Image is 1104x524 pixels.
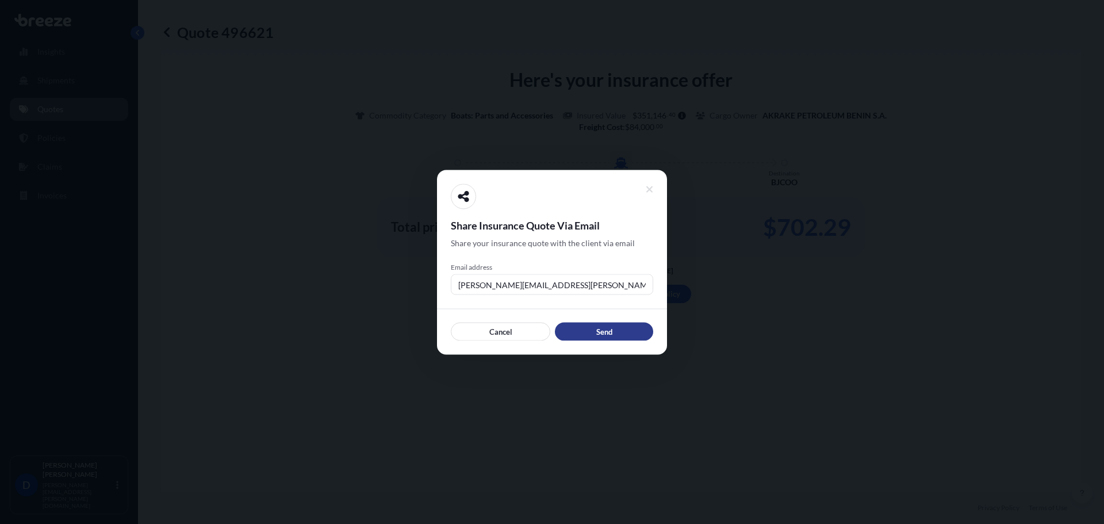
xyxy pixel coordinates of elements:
span: Share Insurance Quote Via Email [451,218,653,232]
p: Send [596,326,612,337]
input: example@gmail.com [451,274,653,294]
button: Send [555,322,653,341]
p: Cancel [489,326,512,337]
span: Email address [451,262,653,271]
span: Share your insurance quote with the client via email [451,237,635,248]
button: Cancel [451,322,550,341]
